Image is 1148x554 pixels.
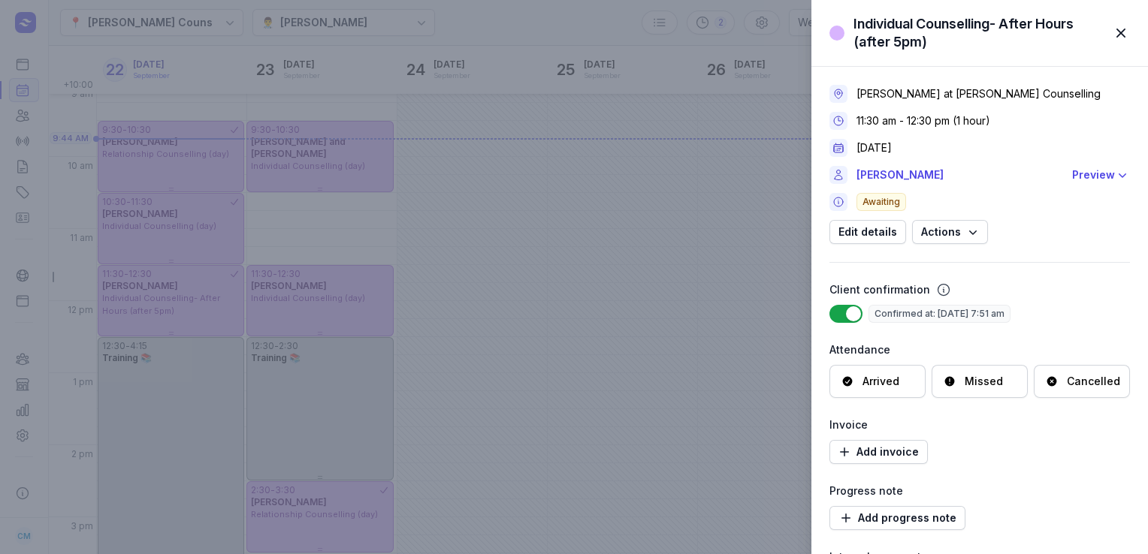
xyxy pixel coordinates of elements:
div: 11:30 am - 12:30 pm (1 hour) [856,113,990,128]
div: Missed [965,374,1003,389]
div: Cancelled [1067,374,1120,389]
div: Preview [1072,166,1115,184]
button: Preview [1072,166,1130,184]
span: Edit details [838,223,897,241]
button: Actions [912,220,988,244]
div: Attendance [829,341,1130,359]
div: [DATE] [856,140,892,155]
a: [PERSON_NAME] [856,166,1063,184]
span: Awaiting [856,193,906,211]
div: Individual Counselling- After Hours (after 5pm) [853,15,1103,51]
div: Progress note [829,482,1130,500]
button: Edit details [829,220,906,244]
span: Add progress note [838,509,956,527]
span: Add invoice [838,443,919,461]
div: Arrived [863,374,899,389]
span: Actions [921,223,979,241]
div: Invoice [829,416,1130,434]
div: [PERSON_NAME] at [PERSON_NAME] Counselling [856,86,1101,101]
div: Client confirmation [829,281,930,299]
span: Confirmed at: [DATE] 7:51 am [869,305,1011,323]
